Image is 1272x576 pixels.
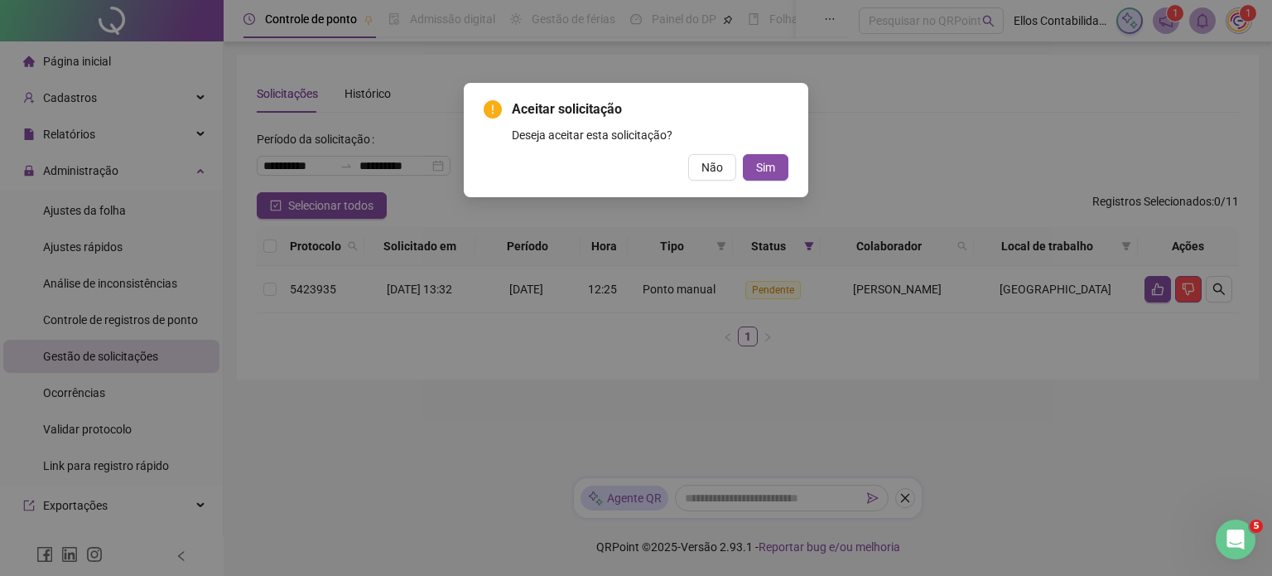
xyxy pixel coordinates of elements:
iframe: Intercom live chat [1216,520,1255,559]
span: 5 [1250,520,1263,533]
span: Não [701,158,723,177]
span: exclamation-circle [484,100,502,119]
button: Sim [743,154,788,181]
button: Não [688,154,736,181]
div: Deseja aceitar esta solicitação? [512,126,788,144]
span: Aceitar solicitação [512,99,788,119]
span: Sim [756,158,775,177]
